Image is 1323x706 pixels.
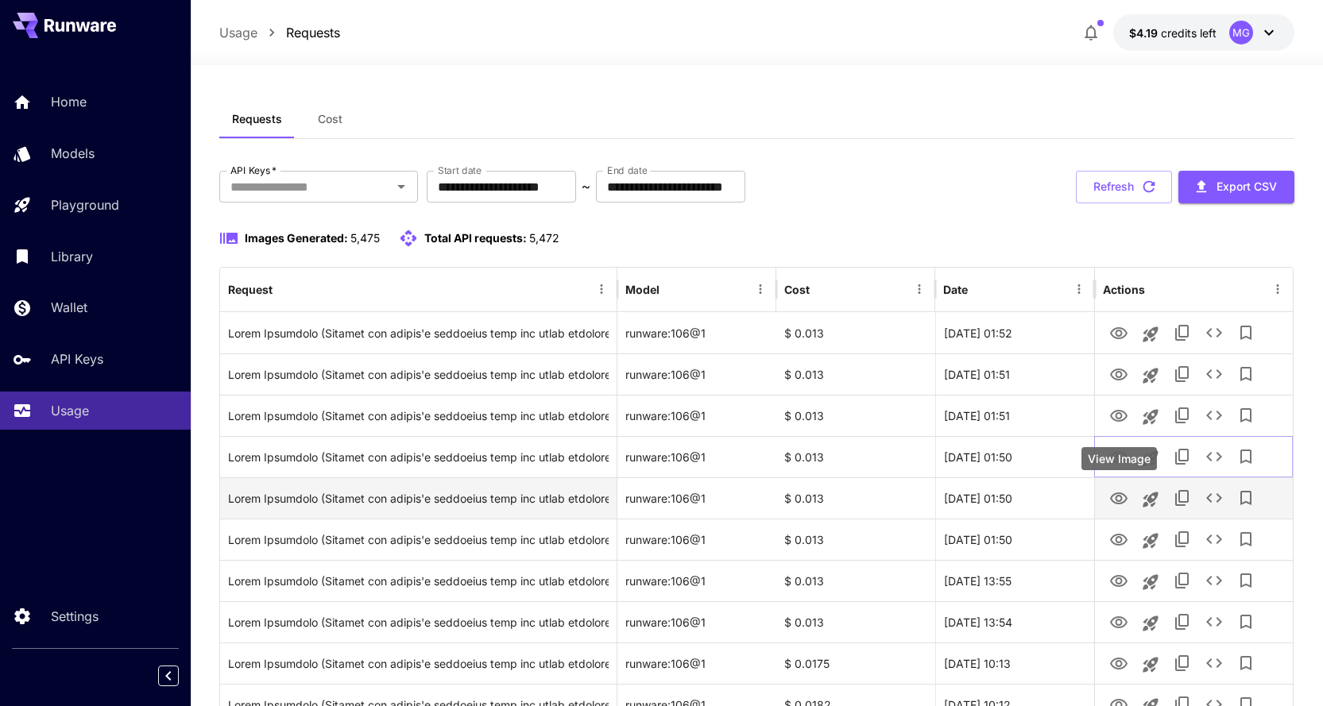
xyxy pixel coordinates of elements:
span: Requests [232,112,282,126]
div: Click to copy prompt [228,354,609,395]
button: See details [1198,606,1230,638]
div: 03 Sep, 2025 01:52 [935,312,1094,353]
button: View Image [1103,399,1135,431]
div: $ 0.013 [776,353,935,395]
button: Copy TaskUUID [1166,523,1198,555]
button: Copy TaskUUID [1166,565,1198,596]
button: Open [390,176,412,198]
button: Launch in playground [1135,649,1166,681]
button: See details [1198,441,1230,473]
button: Launch in playground [1135,566,1166,598]
button: Copy TaskUUID [1166,317,1198,349]
button: View Image [1103,440,1135,473]
p: Models [51,144,95,163]
button: View Image [1103,605,1135,638]
button: Menu [590,278,613,300]
nav: breadcrumb [219,23,340,42]
button: Add to library [1230,565,1262,596]
p: Settings [51,607,99,626]
button: Refresh [1076,171,1172,203]
button: Add to library [1230,647,1262,679]
div: runware:106@1 [617,601,776,642]
button: Copy TaskUUID [1166,441,1198,473]
div: runware:106@1 [617,353,776,395]
span: 5,475 [350,231,380,245]
a: Requests [286,23,340,42]
div: $ 0.013 [776,519,935,560]
button: Sort [811,278,834,300]
p: ~ [582,177,590,196]
p: API Keys [51,349,103,368]
p: Playground [51,195,119,214]
div: runware:106@1 [617,436,776,477]
div: $ 0.013 [776,477,935,519]
button: Launch in playground [1135,484,1166,515]
span: Cost [318,112,342,126]
button: Launch in playground [1135,318,1166,350]
div: Actions [1103,283,1145,296]
div: Click to copy prompt [228,395,609,436]
button: See details [1198,647,1230,679]
label: Start date [438,164,482,177]
button: Add to library [1230,606,1262,638]
div: $ 0.013 [776,312,935,353]
button: Sort [661,278,683,300]
a: Usage [219,23,257,42]
button: Add to library [1230,441,1262,473]
div: runware:106@1 [617,560,776,601]
button: Launch in playground [1135,360,1166,392]
button: Copy TaskUUID [1166,399,1198,431]
button: See details [1198,523,1230,555]
div: Collapse sidebar [170,662,191,690]
span: $4.19 [1129,26,1161,40]
button: Menu [1068,278,1090,300]
button: Sort [274,278,296,300]
button: View Image [1103,316,1135,349]
div: 30 Aug, 2025 10:13 [935,642,1094,684]
span: credits left [1161,26,1217,40]
div: $ 0.0175 [776,642,935,684]
button: Add to library [1230,482,1262,514]
button: See details [1198,399,1230,431]
div: runware:106@1 [617,395,776,436]
p: Wallet [51,298,87,317]
div: runware:106@1 [617,519,776,560]
p: Home [51,92,87,111]
button: See details [1198,358,1230,390]
div: 30 Aug, 2025 13:54 [935,601,1094,642]
button: Launch in playground [1135,608,1166,639]
button: Collapse sidebar [158,665,179,686]
button: Menu [908,278,930,300]
label: End date [607,164,647,177]
button: Add to library [1230,317,1262,349]
div: Click to copy prompt [228,561,609,601]
p: Library [51,247,93,266]
button: Menu [749,278,772,300]
button: See details [1198,482,1230,514]
div: 30 Aug, 2025 13:55 [935,560,1094,601]
div: runware:106@1 [617,477,776,519]
button: Copy TaskUUID [1166,606,1198,638]
button: Launch in playground [1135,401,1166,433]
button: Launch in playground [1135,442,1166,474]
button: View Image [1103,357,1135,390]
button: Copy TaskUUID [1166,358,1198,390]
div: View Image [1081,447,1157,470]
button: Add to library [1230,523,1262,555]
button: Menu [1267,278,1289,300]
button: View Image [1103,564,1135,596]
div: Click to copy prompt [228,313,609,353]
button: View Image [1103,523,1135,555]
div: 03 Sep, 2025 01:50 [935,519,1094,560]
button: See details [1198,317,1230,349]
div: $ 0.013 [776,395,935,436]
button: Launch in playground [1135,525,1166,557]
button: Sort [969,278,992,300]
div: Click to copy prompt [228,437,609,477]
button: Add to library [1230,358,1262,390]
div: $ 0.013 [776,560,935,601]
div: MG [1229,21,1253,44]
button: Add to library [1230,399,1262,431]
button: Copy TaskUUID [1166,647,1198,679]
